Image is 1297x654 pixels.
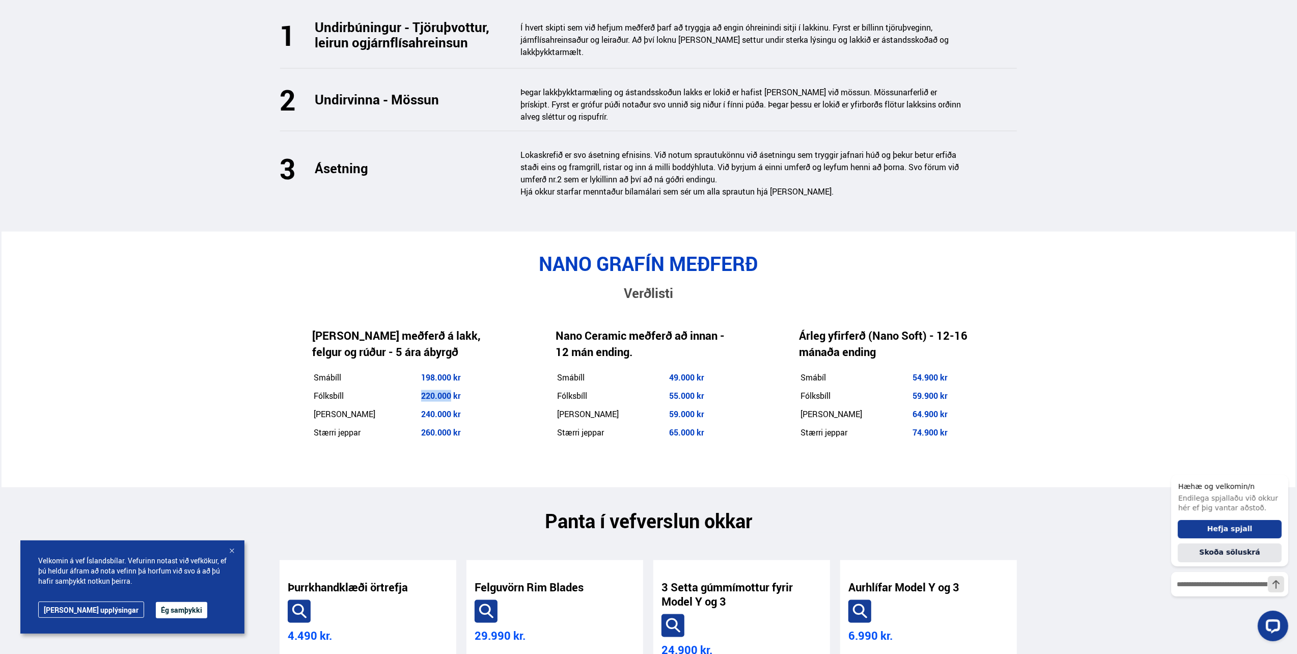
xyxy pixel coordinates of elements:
span: 6.990 kr. [848,629,893,643]
span: 29.990 kr. [475,629,526,643]
span: 4.490 kr. [288,629,332,643]
strong: 64.900 kr [913,408,948,420]
td: [PERSON_NAME] [313,406,419,423]
td: Stærri jeppar [313,424,419,442]
strong: 59.900 kr [913,390,948,401]
span: járnflísahreinsun [368,33,468,51]
iframe: LiveChat chat widget [1163,456,1292,649]
span: 240.000 kr [421,408,461,420]
p: Þegar lakkþykktarmæling og ástandsskoðun lakks er lokið er hafist [PERSON_NAME] við mössun. Mössu... [521,86,967,123]
a: Þurrkhandklæði örtrefja [288,581,408,595]
h4: Nano Ceramic meðferð að innan - 12 mán ending. [556,328,734,360]
td: Stærri jeppar [557,424,668,442]
span: 220.000 kr [421,390,461,401]
span: 260.000 kr [421,427,461,438]
h3: Undirvinna - Mössun [315,92,512,107]
td: [PERSON_NAME] [800,406,911,423]
span: 59.000 kr [669,408,704,420]
td: [PERSON_NAME] [557,406,668,423]
h4: [PERSON_NAME] meðferð á lakk, felgur og rúður - 5 ára ábyrgð [312,328,490,360]
h3: Ásetning [315,160,512,176]
h3: Undirbúningur - Tjöruþvottur, leirun og [315,19,512,50]
h2: Panta í vefverslun okkar [280,510,1017,533]
a: [PERSON_NAME] upplýsingar [38,602,144,618]
td: Smábíll [557,369,668,387]
td: Fólksbíll [557,388,668,405]
p: Í hvert skipti sem við hefjum meðferð þarf að tryggja að engin óhreinindi sitji í lakkinu. Fyrst ... [521,21,967,58]
td: Smábíll [313,369,419,387]
p: Hjá okkur starfar menntaður bílamálari sem sér um alla sprautun hjá [PERSON_NAME]. [521,185,967,198]
span: 198.000 kr [421,372,461,383]
strong: 49.000 kr [669,372,704,383]
span: Verðlisti [624,284,673,302]
span: 55.000 kr [669,390,704,401]
td: Fólksbíll [313,388,419,405]
span: 65.000 kr [669,427,704,438]
a: Felguvörn Rim Blades [475,581,584,595]
span: Velkomin á vef Íslandsbílar. Vefurinn notast við vefkökur, ef þú heldur áfram að nota vefinn þá h... [38,556,227,586]
p: Lokaskrefið er svo ásetning efnisins. Við notum sprautukönnu við ásetningu sem tryggir jafnari hú... [521,149,967,185]
a: 3 Setta gúmmímottur fyrir Model Y og 3 [661,581,822,609]
h2: NANO GRAFÍN MEÐFERÐ [280,252,1017,275]
td: Stærri jeppar [800,424,911,442]
strong: 54.900 kr [913,372,948,383]
span: 74.900 kr [913,427,948,438]
a: Aurhlífar Model Y og 3 [848,581,959,595]
td: Smábíl [800,369,911,387]
h4: Árleg yfirferð (Nano Soft) - 12-16 mánaða ending [799,328,977,360]
button: Ég samþykki [156,602,207,618]
td: Fólksbíll [800,388,911,405]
